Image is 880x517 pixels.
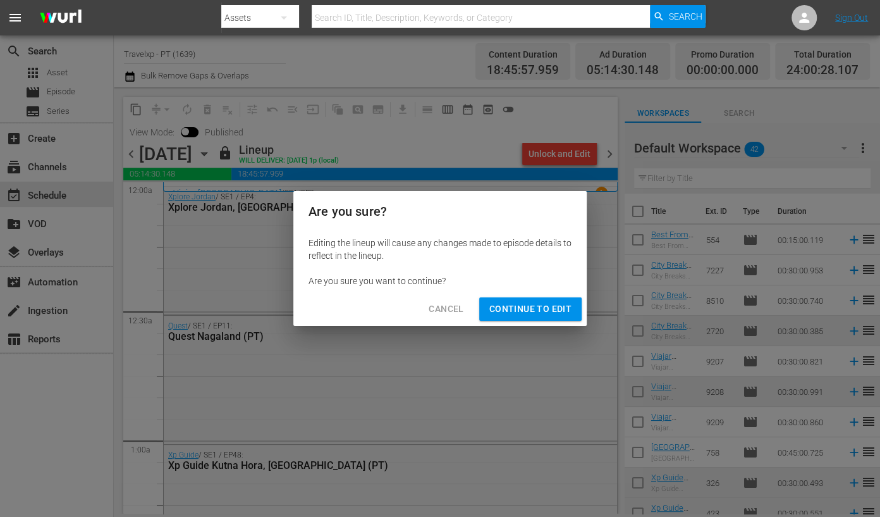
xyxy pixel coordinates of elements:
[479,297,582,321] button: Continue to Edit
[489,301,571,317] span: Continue to Edit
[419,297,474,321] button: Cancel
[309,275,571,287] div: Are you sure you want to continue?
[30,3,91,33] img: ans4CAIJ8jUAAAAAAAAAAAAAAAAAAAAAAAAgQb4GAAAAAAAAAAAAAAAAAAAAAAAAJMjXAAAAAAAAAAAAAAAAAAAAAAAAgAT5G...
[309,237,571,262] div: Editing the lineup will cause any changes made to episode details to reflect in the lineup.
[835,13,868,23] a: Sign Out
[429,301,463,317] span: Cancel
[309,201,571,221] h2: Are you sure?
[8,10,23,25] span: menu
[668,5,702,28] span: Search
